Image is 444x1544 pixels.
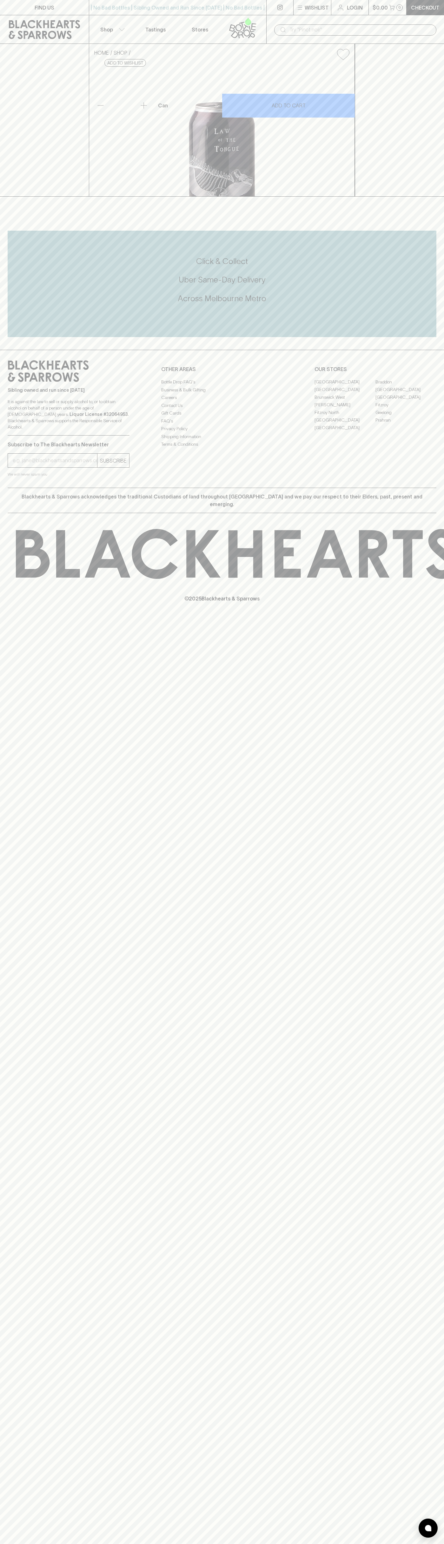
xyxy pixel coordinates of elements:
h5: Uber Same-Day Delivery [8,274,436,285]
button: Add to wishlist [104,59,146,67]
a: [GEOGRAPHIC_DATA] [315,416,375,424]
img: 50788.png [89,65,355,196]
a: Privacy Policy [161,425,283,433]
p: 0 [398,6,401,9]
p: Checkout [411,4,440,11]
a: [PERSON_NAME] [315,401,375,409]
p: OTHER AREAS [161,365,283,373]
a: Prahran [375,416,436,424]
a: Stores [178,15,222,44]
a: [GEOGRAPHIC_DATA] [375,386,436,393]
a: Shipping Information [161,433,283,440]
a: Fitzroy [375,401,436,409]
a: Business & Bulk Gifting [161,386,283,394]
a: Bottle Drop FAQ's [161,378,283,386]
a: Geelong [375,409,436,416]
p: Sibling owned and run since [DATE] [8,387,129,393]
img: bubble-icon [425,1525,431,1531]
p: $0.00 [373,4,388,11]
a: Careers [161,394,283,402]
a: [GEOGRAPHIC_DATA] [375,393,436,401]
a: [GEOGRAPHIC_DATA] [315,386,375,393]
a: Contact Us [161,402,283,409]
a: HOME [94,50,109,56]
a: SHOP [114,50,127,56]
button: Add to wishlist [335,46,352,63]
strong: Liquor License #32064953 [70,412,128,417]
p: Tastings [145,26,166,33]
button: SUBSCRIBE [97,454,129,467]
button: Shop [89,15,134,44]
p: Can [158,102,168,109]
a: Fitzroy North [315,409,375,416]
p: Wishlist [305,4,329,11]
p: It is against the law to sell or supply alcohol to, or to obtain alcohol on behalf of a person un... [8,398,129,430]
h5: Click & Collect [8,256,436,267]
input: Try "Pinot noir" [289,25,431,35]
div: Can [156,99,222,112]
p: ADD TO CART [272,102,306,109]
a: [GEOGRAPHIC_DATA] [315,378,375,386]
p: FIND US [35,4,54,11]
p: Stores [192,26,208,33]
a: Tastings [133,15,178,44]
button: ADD TO CART [222,94,355,118]
p: Subscribe to The Blackhearts Newsletter [8,441,129,448]
a: FAQ's [161,417,283,425]
a: Brunswick West [315,393,375,401]
p: OUR STORES [315,365,436,373]
p: We will never spam you [8,471,129,477]
p: SUBSCRIBE [100,457,127,464]
a: Terms & Conditions [161,441,283,448]
a: Gift Cards [161,410,283,417]
a: Braddon [375,378,436,386]
p: Login [347,4,363,11]
p: Blackhearts & Sparrows acknowledges the traditional Custodians of land throughout [GEOGRAPHIC_DAT... [12,493,432,508]
a: [GEOGRAPHIC_DATA] [315,424,375,431]
h5: Across Melbourne Metro [8,293,436,304]
div: Call to action block [8,231,436,337]
input: e.g. jane@blackheartsandsparrows.com.au [13,456,97,466]
p: Shop [100,26,113,33]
